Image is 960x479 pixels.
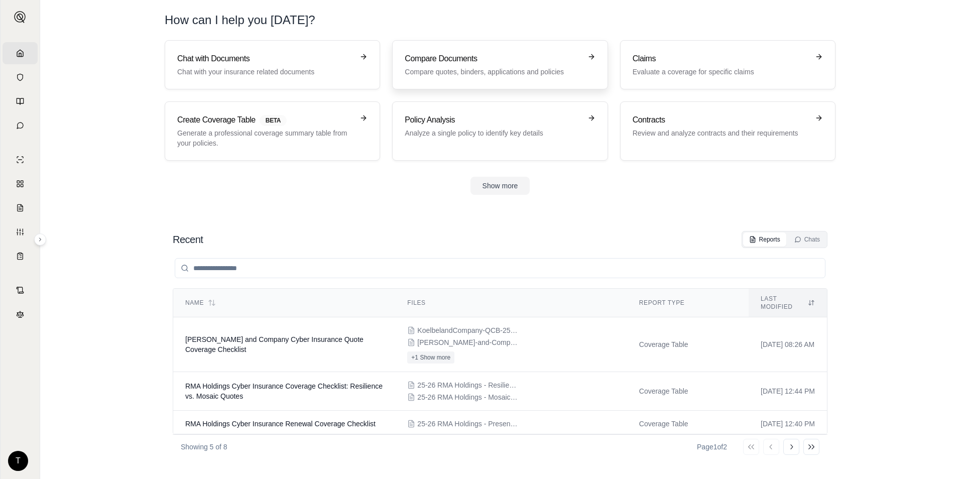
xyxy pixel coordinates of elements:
td: [DATE] 08:26 AM [749,317,827,372]
h3: Policy Analysis [405,114,581,126]
span: BETA [260,115,287,126]
a: Coverage Table [3,245,38,267]
a: Policy AnalysisAnalyze a single policy to identify key details [392,101,608,161]
a: Compare DocumentsCompare quotes, binders, applications and policies [392,40,608,89]
a: ClaimsEvaluate a coverage for specific claims [620,40,835,89]
td: [DATE] 12:44 PM [749,372,827,411]
button: Show more [470,177,530,195]
button: Chats [788,232,826,247]
a: Custom Report [3,221,38,243]
p: Review and analyze contracts and their requirements [633,128,809,138]
p: Showing 5 of 8 [181,442,227,452]
a: Create Coverage TableBETAGenerate a professional coverage summary table from your policies. [165,101,380,161]
a: Legal Search Engine [3,303,38,325]
th: Files [395,289,627,317]
span: Koelbel-and-Company-Coalition-Multi-Quote-Comparison-187584.pdf [417,337,518,347]
p: Generate a professional coverage summary table from your policies. [177,128,353,148]
button: Reports [743,232,786,247]
h3: Compare Documents [405,53,581,65]
p: Chat with your insurance related documents [177,67,353,77]
button: Expand sidebar [10,7,30,27]
h3: Claims [633,53,809,65]
h3: Create Coverage Table [177,114,353,126]
a: Chat with DocumentsChat with your insurance related documents [165,40,380,89]
span: RMA Holdings Cyber Insurance Renewal Coverage Checklist [185,420,376,428]
p: Analyze a single policy to identify key details [405,128,581,138]
button: +1 Show more [407,351,454,364]
p: Compare quotes, binders, applications and policies [405,67,581,77]
span: KoelbelandCompany-QCB-250-P25MZMWV-Cowbell-Proposal.pdf [417,325,518,335]
td: Coverage Table [627,411,749,437]
h1: How can I help you [DATE]? [165,12,315,28]
a: Documents Vault [3,66,38,88]
a: Chat [3,114,38,137]
a: Home [3,42,38,64]
h3: Chat with Documents [177,53,353,65]
h2: Recent [173,232,203,247]
p: Evaluate a coverage for specific claims [633,67,809,77]
h3: Contracts [633,114,809,126]
img: Expand sidebar [14,11,26,23]
div: Page 1 of 2 [697,442,727,452]
button: Expand sidebar [34,233,46,246]
a: Claim Coverage [3,197,38,219]
td: Coverage Table [627,372,749,411]
a: Single Policy [3,149,38,171]
span: 25-26 RMA Holdings - Mosaic Quote.pdf [417,392,518,402]
span: 25-26 RMA Holdings - Resilience Quote.pdf [417,380,518,390]
span: RMA Holdings Cyber Insurance Coverage Checklist: Resilience vs. Mosaic Quotes [185,382,383,400]
td: Coverage Table [627,317,749,372]
span: 25-26 RMA Holdings - Presentation.docx [417,419,518,429]
div: Reports [749,235,780,244]
th: Report Type [627,289,749,317]
div: Name [185,299,383,307]
span: Koelbel and Company Cyber Insurance Quote Coverage Checklist [185,335,364,353]
div: Last modified [761,295,815,311]
a: Policy Comparisons [3,173,38,195]
div: T [8,451,28,471]
div: Chats [794,235,820,244]
a: Contract Analysis [3,279,38,301]
td: [DATE] 12:40 PM [749,411,827,437]
a: ContractsReview and analyze contracts and their requirements [620,101,835,161]
a: Prompt Library [3,90,38,112]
